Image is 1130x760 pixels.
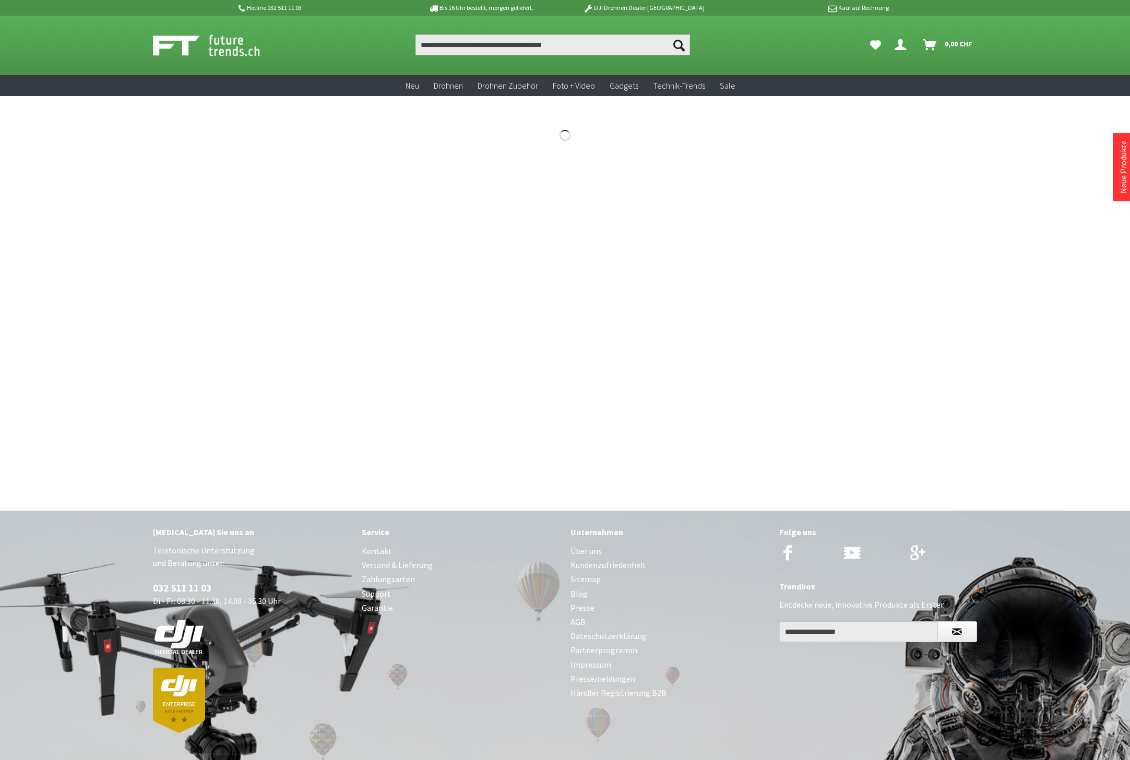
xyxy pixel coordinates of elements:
[153,544,351,733] p: Telefonische Unterstützung und Beratung unter: Di - Fr: 08:30 - 11.30, 14.00 - 16.30 Uhr
[570,658,769,672] a: Impressum
[553,80,595,91] span: Foto + Video
[362,572,560,586] a: Zahlungsarten
[362,544,560,558] a: Kontakt
[434,80,463,91] span: Drohnen
[153,668,205,733] img: dji-partner-enterprise_goldLoJgYOWPUIEBO.png
[712,75,743,96] a: Sale
[570,615,769,629] a: AGB
[563,2,725,14] p: DJI Drohnen Dealer [GEOGRAPHIC_DATA]
[470,75,545,96] a: Drohnen Zubehör
[415,34,690,55] input: Produkt, Marke, Kategorie, EAN, Artikelnummer…
[570,572,769,586] a: Sitemap
[725,2,888,14] p: Kauf auf Rechnung
[362,558,560,572] a: Versand & Lieferung
[362,525,560,539] div: Service
[570,544,769,558] a: Über uns
[406,80,419,91] span: Neu
[646,75,712,96] a: Technik-Trends
[890,34,914,55] a: Hi, Serdar - Dein Konto
[779,525,978,539] div: Folge uns
[779,621,938,642] input: Ihre E-Mail Adresse
[779,598,978,611] p: Entdecke neue, innovative Produkte als Erster.
[570,558,769,572] a: Kundenzufriedenheit
[570,686,769,700] a: Händler Registrierung B2B
[570,587,769,601] a: Blog
[653,80,705,91] span: Technik-Trends
[610,80,638,91] span: Gadgets
[399,2,562,14] p: Bis 16 Uhr bestellt, morgen geliefert.
[398,75,426,96] a: Neu
[919,34,978,55] a: Warenkorb
[570,672,769,686] a: Pressemeldungen
[153,620,205,655] img: white-dji-schweiz-logo-official_140x140.png
[426,75,470,96] a: Drohnen
[1118,140,1128,194] a: Neue Produkte
[153,525,351,539] div: [MEDICAL_DATA] Sie uns an
[545,75,602,96] a: Foto + Video
[570,643,769,657] a: Partnerprogramm
[945,35,972,52] span: 0,00 CHF
[865,34,886,55] a: Meine Favoriten
[153,582,211,594] a: 032 511 11 03
[362,587,560,601] a: Support
[362,601,560,615] a: Garantie
[602,75,646,96] a: Gadgets
[570,525,769,539] div: Unternehmen
[570,629,769,643] a: Dateschutzerklärung
[153,32,283,58] img: Shop Futuretrends - zur Startseite wechseln
[236,2,399,14] p: Hotline 032 511 11 03
[720,80,735,91] span: Sale
[668,34,690,55] button: Suchen
[570,601,769,615] a: Presse
[779,580,978,593] div: Trendbox
[937,621,977,642] button: Newsletter abonnieren
[478,80,538,91] span: Drohnen Zubehör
